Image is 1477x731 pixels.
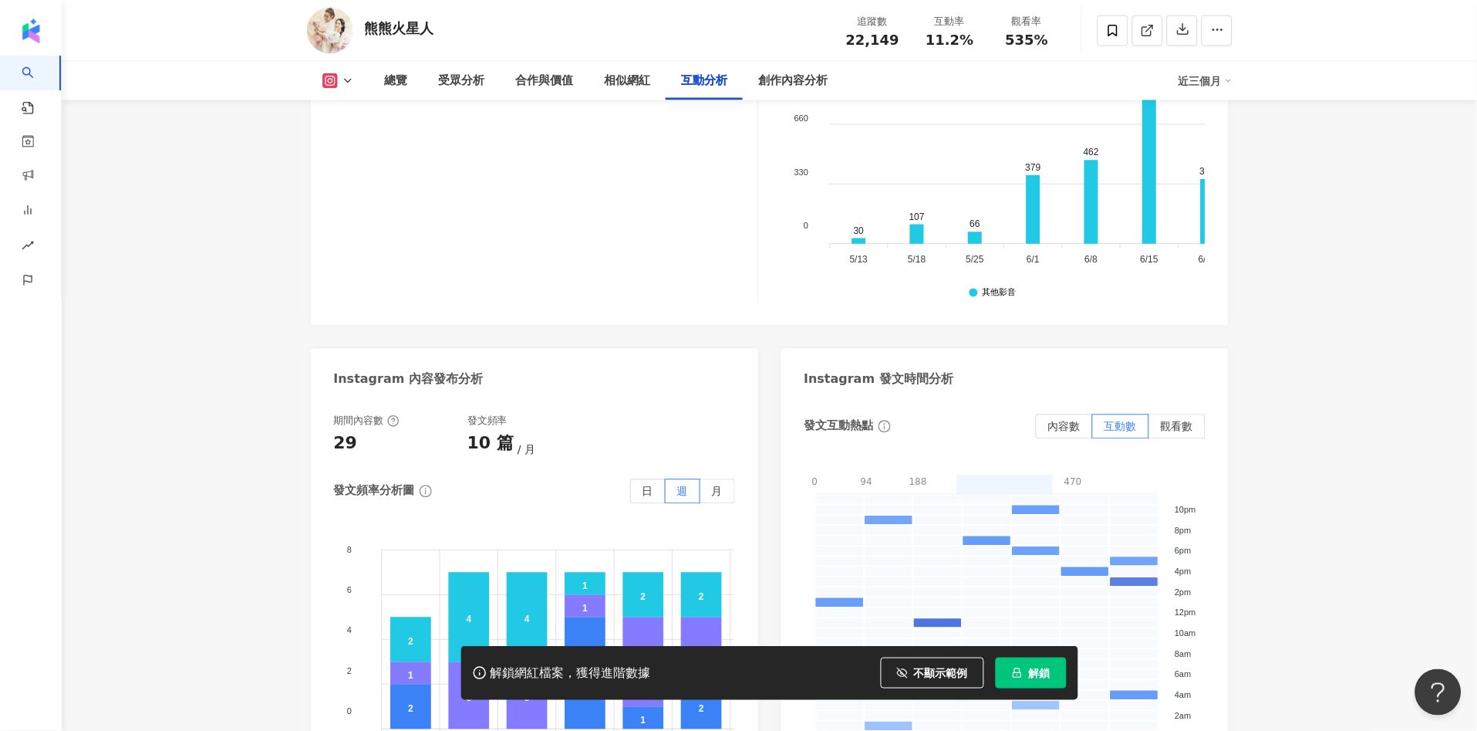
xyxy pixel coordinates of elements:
div: 互動分析 [682,72,728,90]
tspan: 10pm [1175,506,1196,515]
img: KOL Avatar [307,8,353,54]
tspan: 0 [804,222,808,231]
div: Instagram 內容發布分析 [334,371,484,388]
tspan: 4 [347,626,352,635]
span: 月 [518,444,535,456]
div: 近三個月 [1179,69,1233,93]
span: 不顯示範例 [914,667,968,679]
div: 發文互動熱點 [804,418,874,435]
div: 觀看率 [998,14,1057,29]
tspan: 6/8 [1085,254,1098,265]
tspan: 660 [794,113,808,123]
tspan: 6 [347,586,352,595]
div: 發文頻率 [467,415,508,428]
div: 相似網紅 [605,72,651,90]
span: info-circle [417,483,434,500]
span: 535% [1006,32,1049,48]
tspan: 2am [1175,711,1191,720]
button: 解鎖 [996,658,1067,689]
tspan: 6/1 [1027,254,1040,265]
button: 不顯示範例 [881,658,984,689]
div: 10 篇 [467,432,514,456]
tspan: 4pm [1175,567,1191,577]
tspan: 6pm [1175,547,1191,556]
div: 解鎖網紅檔案，獲得進階數據 [491,665,651,682]
tspan: 330 [794,168,808,177]
span: 內容數 [1048,421,1081,433]
div: 互動率 [921,14,980,29]
tspan: 0 [347,707,352,716]
span: rise [22,230,34,265]
a: search [22,56,52,116]
div: 受眾分析 [439,72,485,90]
img: logo icon [19,19,43,43]
div: 創作內容分析 [759,72,828,90]
tspan: 8pm [1175,526,1191,535]
span: info-circle [876,418,893,435]
div: 合作與價值 [516,72,574,90]
span: lock [1012,668,1023,679]
tspan: 6/22 [1199,254,1217,265]
div: 期間內容數 [334,415,400,428]
span: 觀看數 [1161,421,1193,433]
span: 解鎖 [1029,667,1050,679]
tspan: 5/18 [909,254,927,265]
tspan: 2pm [1175,587,1191,597]
span: 週 [677,486,688,498]
span: 月 [712,486,723,498]
tspan: 12pm [1175,608,1196,618]
div: 總覽 [385,72,408,90]
span: 11.2% [926,32,973,48]
div: 其他影音 [983,289,1017,299]
tspan: 6/15 [1141,254,1159,265]
div: Instagram 發文時間分析 [804,371,954,388]
span: 22,149 [846,32,899,48]
tspan: 10am [1175,629,1196,638]
span: 日 [642,486,653,498]
tspan: 8 [347,546,352,555]
span: 互動數 [1104,421,1137,433]
tspan: 5/25 [966,254,985,265]
div: 追蹤數 [844,14,902,29]
div: 29 [334,432,358,456]
div: 發文頻率分析圖 [334,483,415,499]
div: 熊熊火星人 [365,19,434,38]
tspan: 5/13 [850,254,868,265]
